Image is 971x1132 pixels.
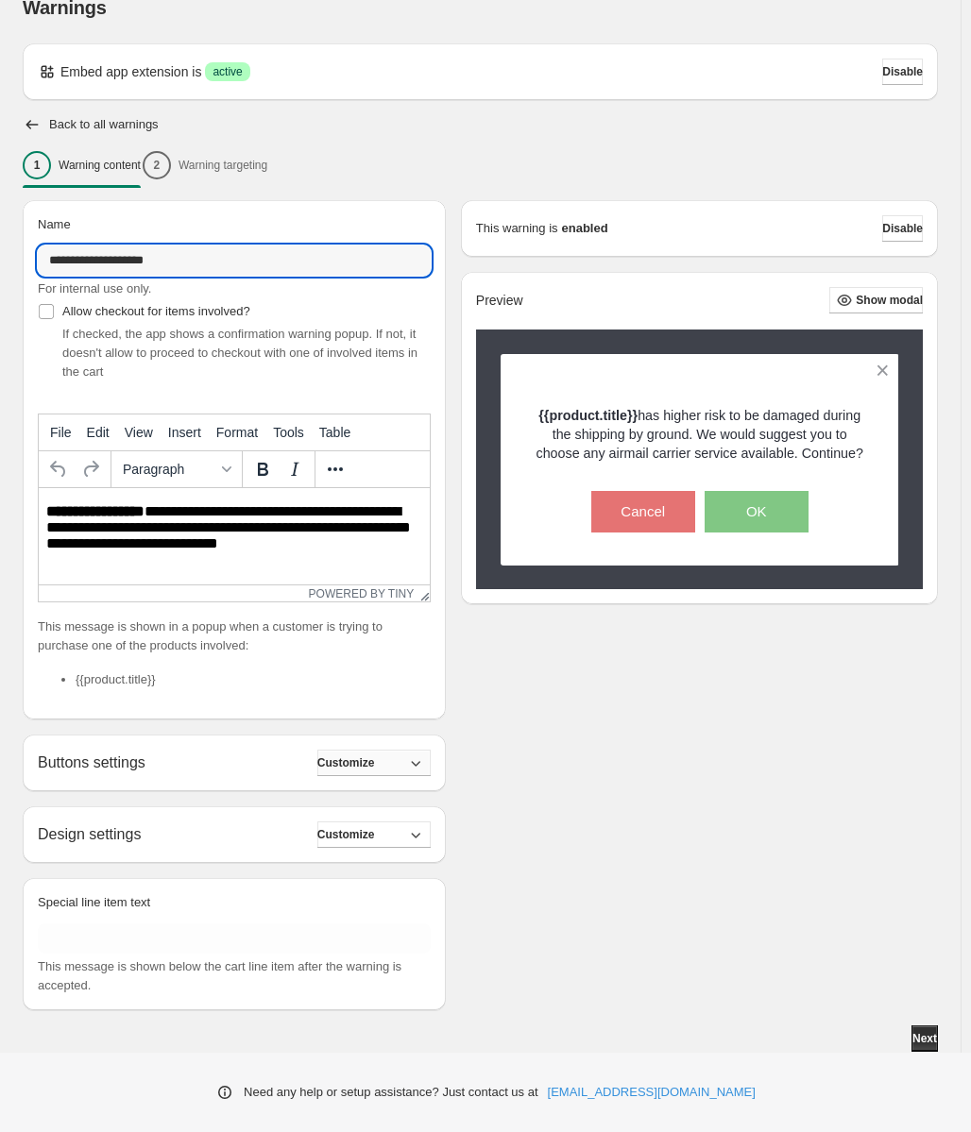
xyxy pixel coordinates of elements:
[534,406,866,463] p: has higher risk to be damaged during the shipping by ground. We would suggest you to choose any a...
[562,219,608,238] strong: enabled
[115,453,238,485] button: Formats
[60,62,201,81] p: Embed app extension is
[538,408,638,423] strong: {{product.title}}
[43,453,75,485] button: Undo
[829,287,923,313] button: Show modal
[62,304,250,318] span: Allow checkout for items involved?
[38,281,151,296] span: For internal use only.
[317,821,431,848] button: Customize
[49,117,159,132] h2: Back to all warnings
[76,670,431,689] li: {{product.title}}
[882,59,923,85] button: Disable
[317,755,375,770] span: Customize
[548,1083,756,1102] a: [EMAIL_ADDRESS][DOMAIN_NAME]
[476,293,523,309] h2: Preview
[213,64,242,79] span: active
[23,151,51,179] div: 1
[168,425,201,440] span: Insert
[38,217,71,231] span: Name
[414,585,430,601] div: Resize
[23,145,141,185] button: 1Warning content
[38,825,141,843] h2: Design settings
[247,453,279,485] button: Bold
[319,453,351,485] button: More...
[38,959,401,992] span: This message is shown below the cart line item after the warning is accepted.
[216,425,258,440] span: Format
[476,219,558,238] p: This warning is
[50,425,72,440] span: File
[75,453,107,485] button: Redo
[125,425,153,440] span: View
[123,462,215,477] span: Paragraph
[317,750,431,776] button: Customize
[38,895,150,909] span: Special line item text
[62,327,417,379] span: If checked, the app shows a confirmation warning popup. If not, it doesn't allow to proceed to ch...
[59,158,141,173] p: Warning content
[882,215,923,242] button: Disable
[591,491,695,532] button: Cancel
[273,425,304,440] span: Tools
[87,425,110,440] span: Edit
[882,221,923,236] span: Disable
[912,1031,937,1046] span: Next
[39,488,430,584] iframe: Rich Text Area
[279,453,311,485] button: Italic
[38,753,145,771] h2: Buttons settings
[705,491,809,532] button: OK
[317,827,375,842] span: Customize
[309,587,415,600] a: Powered by Tiny
[38,617,431,655] p: This message is shown in a popup when a customer is trying to purchase one of the products involved:
[911,1025,938,1052] button: Next
[856,293,923,308] span: Show modal
[882,64,923,79] span: Disable
[319,425,350,440] span: Table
